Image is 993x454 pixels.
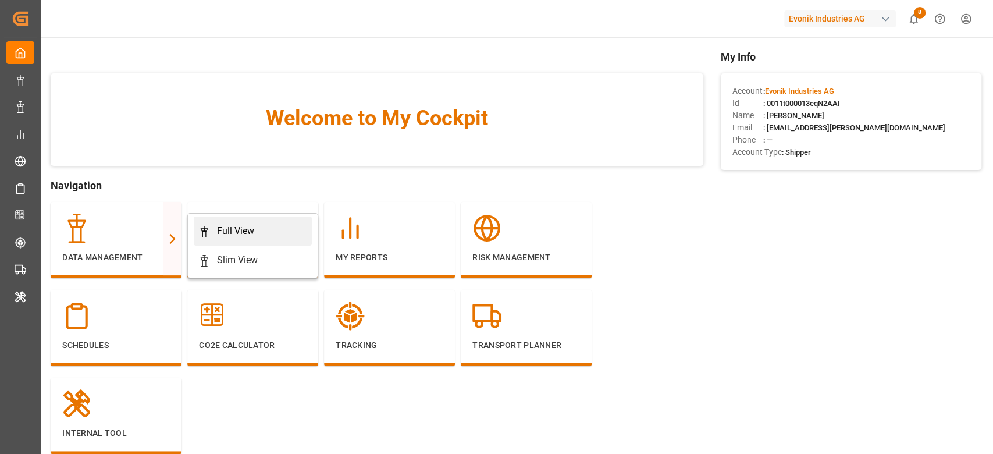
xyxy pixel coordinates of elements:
span: Navigation [51,178,703,193]
p: Risk Management [472,251,580,264]
span: My Info [721,49,982,65]
span: Id [732,97,763,109]
span: : [PERSON_NAME] [763,111,824,120]
button: show 8 new notifications [901,6,927,32]
span: Phone [732,134,763,146]
div: Full View [217,224,254,238]
p: Data Management [62,251,170,264]
p: Internal Tool [62,427,170,439]
p: Schedules [62,339,170,352]
button: Evonik Industries AG [784,8,901,30]
p: Tracking [336,339,443,352]
div: Slim View [217,253,258,267]
div: Evonik Industries AG [784,10,896,27]
a: Slim View [194,246,312,275]
span: : Shipper [782,148,811,157]
span: : — [763,136,773,144]
p: My Reports [336,251,443,264]
span: Account Type [732,146,782,158]
p: CO2e Calculator [199,339,307,352]
span: : [763,87,834,95]
span: : [EMAIL_ADDRESS][PERSON_NAME][DOMAIN_NAME] [763,123,945,132]
span: 8 [914,7,926,19]
span: Email [732,122,763,134]
span: : 0011t000013eqN2AAI [763,99,840,108]
p: Transport Planner [472,339,580,352]
span: Evonik Industries AG [765,87,834,95]
a: Full View [194,217,312,246]
span: Account [732,85,763,97]
button: Help Center [927,6,953,32]
span: Welcome to My Cockpit [74,102,679,134]
span: Name [732,109,763,122]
